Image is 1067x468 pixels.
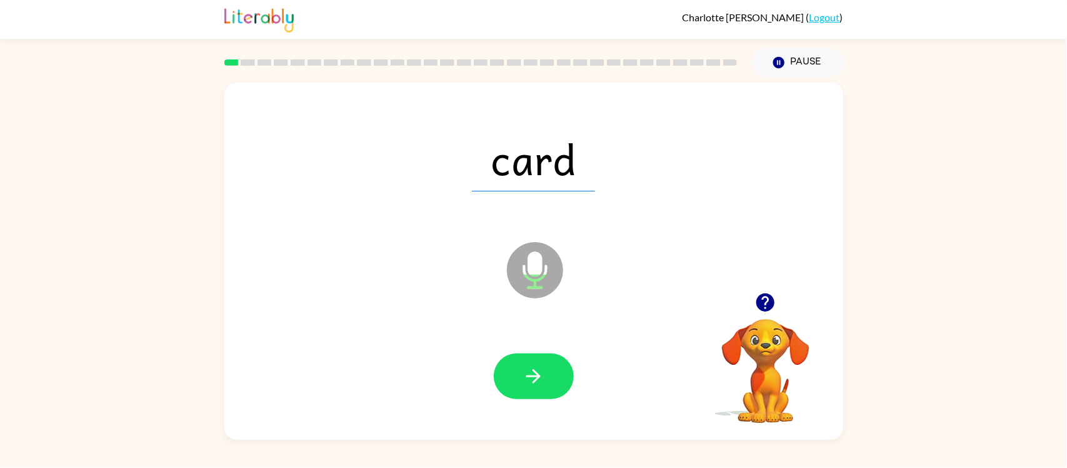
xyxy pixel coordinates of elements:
span: Charlotte [PERSON_NAME] [683,11,806,23]
img: Literably [224,5,294,33]
div: ( ) [683,11,843,23]
button: Pause [753,48,843,77]
a: Logout [809,11,840,23]
span: card [472,126,595,191]
video: Your browser must support playing .mp4 files to use Literably. Please try using another browser. [703,300,828,425]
